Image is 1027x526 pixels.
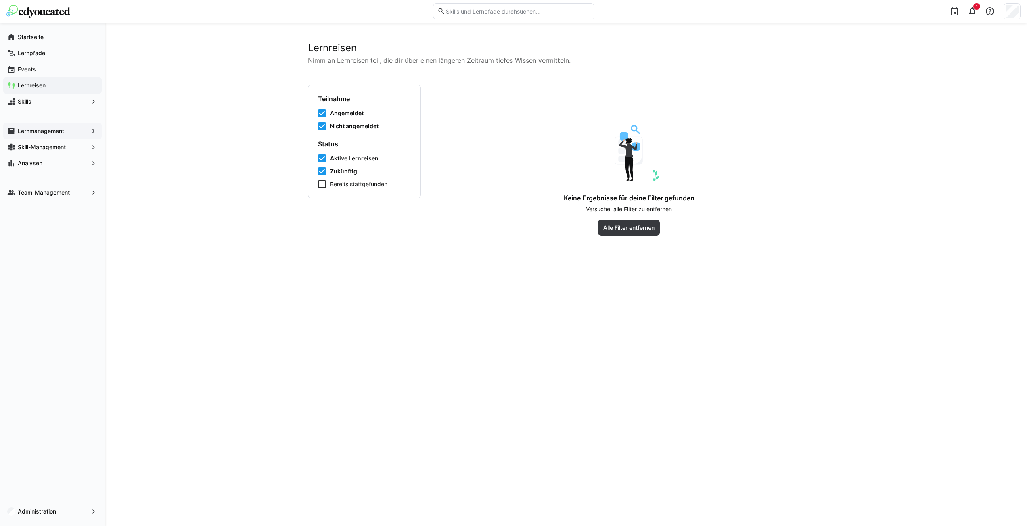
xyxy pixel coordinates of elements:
[330,180,387,188] span: Bereits stattgefunden
[330,122,379,130] span: Nicht angemeldet
[330,167,357,175] span: Zukünftig
[564,194,694,202] h4: Keine Ergebnisse für deine Filter gefunden
[976,4,978,9] span: 1
[318,140,411,148] h4: Status
[318,95,411,103] h4: Teilnahme
[308,42,824,54] h2: Lernreisen
[445,8,590,15] input: Skills und Lernpfade durchsuchen…
[330,154,379,162] span: Aktive Lernreisen
[330,109,364,117] span: Angemeldet
[586,205,672,213] p: Versuche, alle Filter zu entfernen
[308,56,824,65] p: Nimm an Lernreisen teil, die dir über einen längeren Zeitraum tiefes Wissen vermitteln.
[602,224,656,232] span: Alle Filter entfernen
[598,220,660,236] button: Alle Filter entfernen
